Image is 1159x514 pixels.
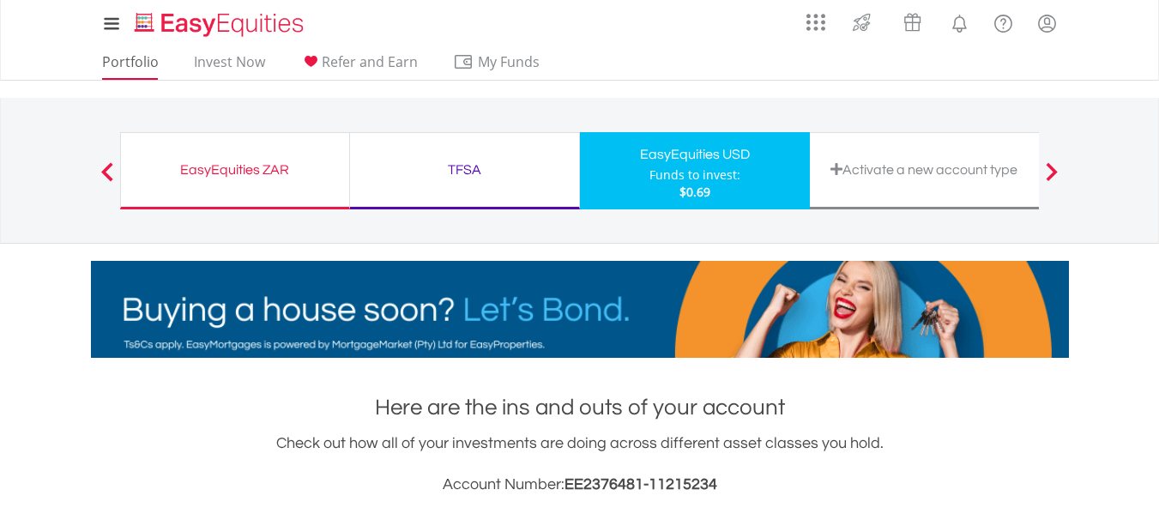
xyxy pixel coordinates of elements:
h1: Here are the ins and outs of your account [91,392,1069,423]
div: EasyEquities USD [590,142,800,166]
a: My Profile [1025,4,1069,42]
img: EasyEquities_Logo.png [131,10,311,39]
a: Portfolio [95,53,166,80]
img: grid-menu-icon.svg [806,13,825,32]
a: FAQ's and Support [981,4,1025,39]
div: Check out how all of your investments are doing across different asset classes you hold. [91,432,1069,497]
h3: Account Number: [91,473,1069,497]
a: Invest Now [187,53,272,80]
div: Activate a new account type [820,158,1029,182]
div: TFSA [360,158,569,182]
span: EE2376481-11215234 [564,476,717,493]
div: Funds to invest: [649,166,740,184]
img: thrive-v2.svg [848,9,876,36]
a: Refer and Earn [293,53,425,80]
a: Home page [128,4,311,39]
img: EasyMortage Promotion Banner [91,261,1069,358]
a: Vouchers [887,4,938,36]
div: EasyEquities ZAR [131,158,339,182]
a: AppsGrid [795,4,836,32]
span: My Funds [453,51,565,73]
img: vouchers-v2.svg [898,9,927,36]
span: $0.69 [679,184,710,200]
span: Refer and Earn [322,52,418,71]
a: Notifications [938,4,981,39]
